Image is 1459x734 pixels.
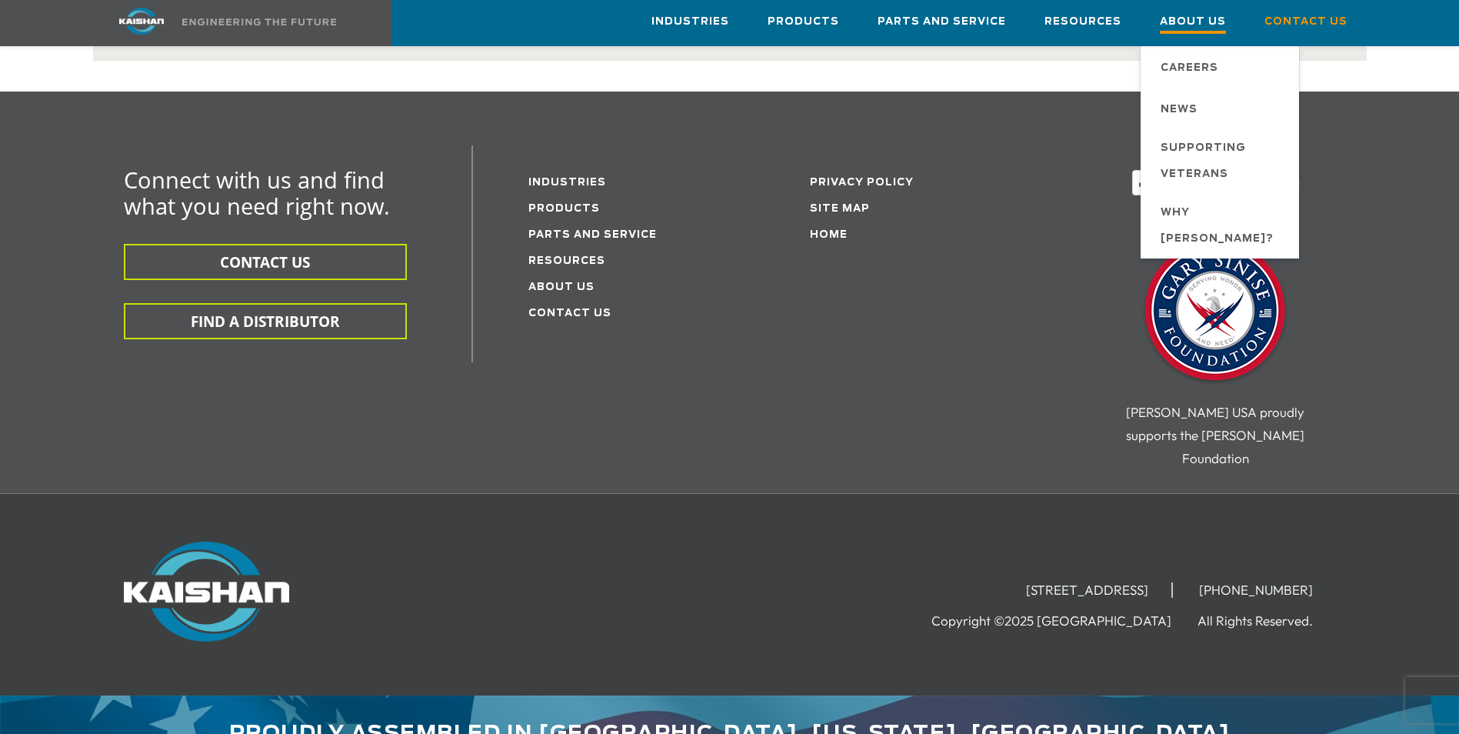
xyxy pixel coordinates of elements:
span: [PERSON_NAME] USA proudly supports the [PERSON_NAME] Foundation [1126,404,1304,466]
img: kaishan logo [84,8,199,35]
span: Supporting Veterans [1161,135,1284,188]
a: News [1145,88,1299,129]
span: Contact Us [1264,13,1347,31]
span: News [1161,97,1198,123]
a: Parts and service [528,230,657,240]
span: Industries [651,13,729,31]
span: About Us [1160,13,1226,34]
li: All Rights Reserved. [1198,613,1336,629]
img: Facebook [1131,168,1159,197]
button: CONTACT US [124,244,407,280]
img: Engineering the future [182,18,336,25]
span: Parts and Service [878,13,1006,31]
a: About Us [528,282,595,292]
a: Contact Us [528,309,611,319]
a: Site Map [810,204,870,214]
a: Resources [528,256,605,266]
span: Resources [1044,13,1121,31]
a: Careers [1145,46,1299,88]
button: FIND A DISTRIBUTOR [124,303,407,339]
img: Gary Sinise Foundation [1138,235,1292,389]
a: Products [528,204,600,214]
a: Industries [651,1,729,42]
span: Why [PERSON_NAME]? [1161,200,1284,252]
a: Parts and Service [878,1,1006,42]
li: [STREET_ADDRESS] [1003,582,1173,598]
span: Products [768,13,839,31]
a: About Us [1160,1,1226,45]
a: Products [768,1,839,42]
li: [PHONE_NUMBER] [1176,582,1336,598]
a: Industries [528,178,606,188]
a: Contact Us [1264,1,1347,42]
a: Privacy Policy [810,178,914,188]
img: Kaishan [124,542,289,642]
a: Resources [1044,1,1121,42]
li: Copyright ©2025 [GEOGRAPHIC_DATA] [931,613,1194,629]
a: Supporting Veterans [1145,129,1299,194]
a: Why [PERSON_NAME]? [1145,194,1299,259]
span: Careers [1161,55,1218,82]
span: Connect with us and find what you need right now. [124,165,390,221]
a: Home [810,230,848,240]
